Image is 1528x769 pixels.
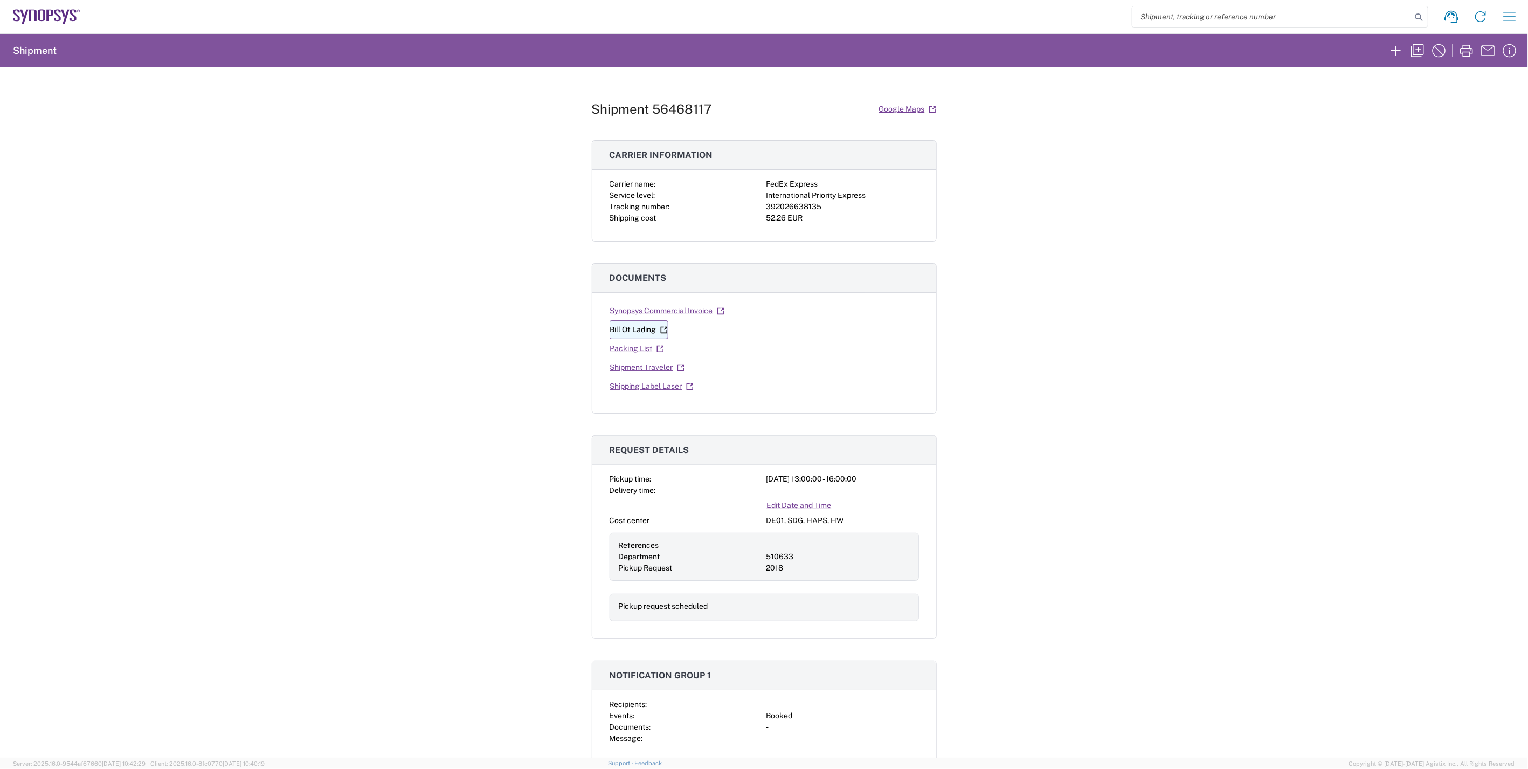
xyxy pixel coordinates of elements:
div: 392026638135 [766,201,919,212]
span: Events: [610,711,635,720]
a: Feedback [635,760,662,766]
div: 2018 [766,562,910,574]
a: Packing List [610,339,665,358]
span: Carrier name: [610,180,656,188]
div: 52.26 EUR [766,212,919,224]
span: Copyright © [DATE]-[DATE] Agistix Inc., All Rights Reserved [1349,759,1515,768]
div: Pickup Request [619,562,762,574]
div: DE01, SDG, HAPS, HW [766,515,919,526]
div: FedEx Express [766,178,919,190]
span: Message: [610,734,643,743]
a: Bill Of Lading [610,320,668,339]
span: Service level: [610,191,655,200]
a: Shipment Traveler [610,358,685,377]
a: Support [608,760,635,766]
input: Shipment, tracking or reference number [1132,6,1412,27]
div: International Priority Express [766,190,919,201]
div: 510633 [766,551,910,562]
div: Department [619,551,762,562]
span: Cost center [610,516,650,525]
div: - [766,699,919,710]
span: [DATE] 10:42:29 [102,760,146,767]
a: Synopsys Commercial Invoice [610,301,725,320]
span: Notification group 1 [610,670,711,681]
span: Request details [610,445,689,455]
h1: Shipment 56468117 [592,101,712,117]
span: Pickup request scheduled [619,602,708,610]
a: Edit Date and Time [766,496,832,515]
span: Server: 2025.16.0-9544af67660 [13,760,146,767]
span: Documents: [610,723,651,731]
span: Delivery time: [610,486,656,495]
span: Pickup time: [610,475,652,483]
div: - [766,733,919,744]
div: [DATE] 13:00:00 - 16:00:00 [766,473,919,485]
a: Google Maps [879,100,937,119]
a: Shipping Label Laser [610,377,694,396]
span: Tracking number: [610,202,670,211]
h2: Shipment [13,44,57,57]
span: [DATE] 10:40:19 [223,760,265,767]
span: Documents [610,273,667,283]
span: Client: 2025.16.0-8fc0770 [150,760,265,767]
span: Shipping cost [610,214,656,222]
div: - [766,485,919,496]
div: - [766,722,919,733]
span: Booked [766,711,793,720]
span: References [619,541,659,550]
span: Carrier information [610,150,713,160]
span: Recipients: [610,700,647,709]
